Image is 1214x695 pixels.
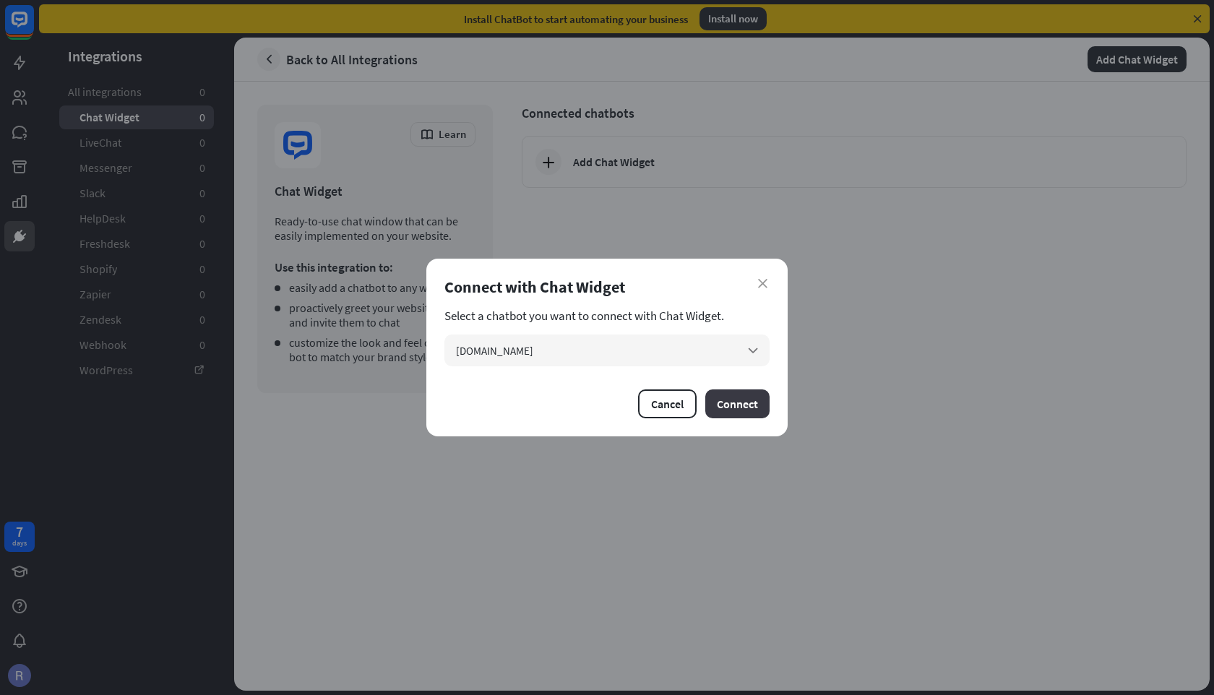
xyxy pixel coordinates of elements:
i: arrow_down [745,342,761,358]
button: Open LiveChat chat widget [12,6,55,49]
button: Cancel [638,389,697,418]
button: Connect [705,389,770,418]
div: Connect with Chat Widget [444,277,770,297]
i: close [758,279,767,288]
span: [DOMAIN_NAME] [456,344,533,358]
section: Select a chatbot you want to connect with Chat Widget. [444,308,770,323]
